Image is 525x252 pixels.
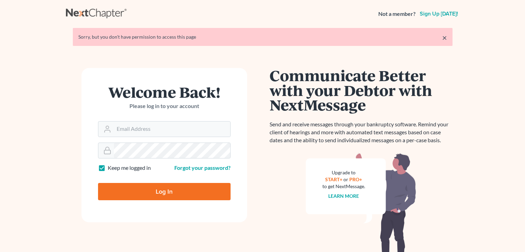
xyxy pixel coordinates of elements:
label: Keep me logged in [108,164,151,172]
a: Forgot your password? [174,164,231,171]
input: Email Address [114,122,230,137]
div: Sorry, but you don't have permission to access this page [78,33,447,40]
span: or [343,176,348,182]
input: Log In [98,183,231,200]
a: START+ [325,176,342,182]
h1: Communicate Better with your Debtor with NextMessage [270,68,453,112]
div: Upgrade to [322,169,365,176]
a: Learn more [328,193,359,199]
p: Please log in to your account [98,102,231,110]
h1: Welcome Back! [98,85,231,99]
strong: Not a member? [378,10,416,18]
div: to get NextMessage. [322,183,365,190]
p: Send and receive messages through your bankruptcy software. Remind your client of hearings and mo... [270,120,453,144]
a: × [442,33,447,42]
a: Sign up [DATE]! [418,11,459,17]
a: PRO+ [349,176,362,182]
